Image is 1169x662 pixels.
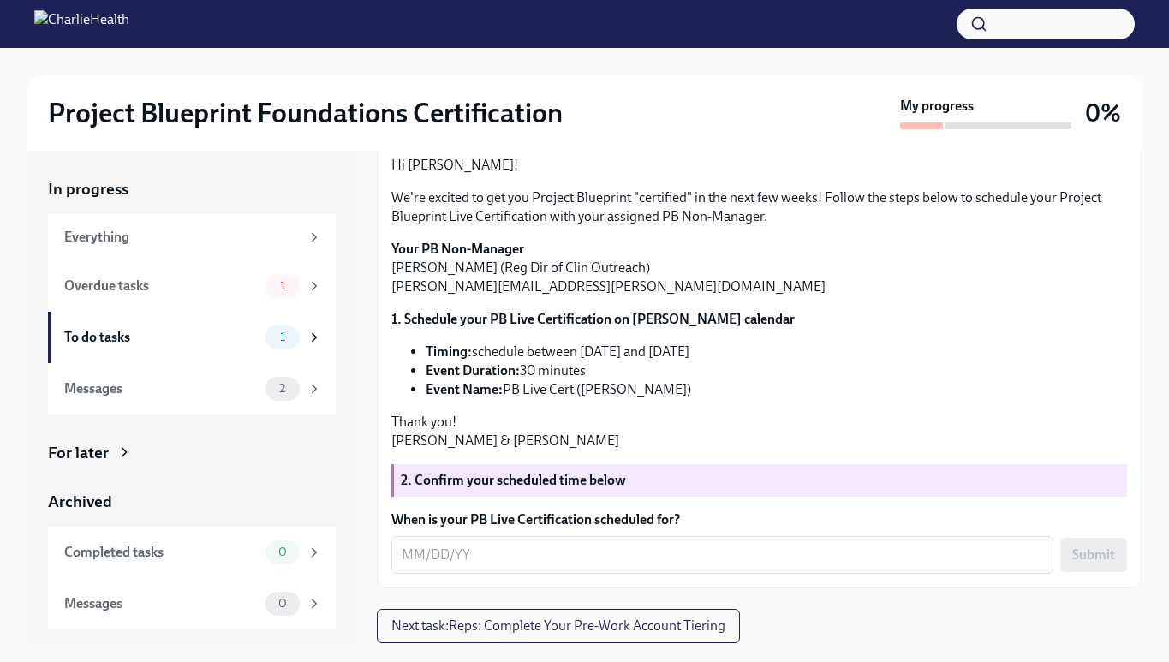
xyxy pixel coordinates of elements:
[391,188,1127,226] p: We're excited to get you Project Blueprint "certified" in the next few weeks! Follow the steps be...
[64,277,259,295] div: Overdue tasks
[391,240,1127,296] p: [PERSON_NAME] (Reg Dir of Clin Outreach) [PERSON_NAME][EMAIL_ADDRESS][PERSON_NAME][DOMAIN_NAME]
[48,312,336,363] a: To do tasks1
[426,361,1127,380] li: 30 minutes
[48,214,336,260] a: Everything
[268,546,297,558] span: 0
[268,597,297,610] span: 0
[64,543,259,562] div: Completed tasks
[391,413,1127,450] p: Thank you! [PERSON_NAME] & [PERSON_NAME]
[401,472,626,488] strong: 2. Confirm your scheduled time below
[48,260,336,312] a: Overdue tasks1
[48,578,336,629] a: Messages0
[1085,98,1121,128] h3: 0%
[64,379,259,398] div: Messages
[64,328,259,347] div: To do tasks
[64,594,259,613] div: Messages
[48,363,336,414] a: Messages2
[34,10,129,38] img: CharlieHealth
[48,491,336,513] a: Archived
[426,343,1127,361] li: schedule between [DATE] and [DATE]
[391,241,524,257] strong: Your PB Non-Manager
[377,609,740,643] button: Next task:Reps: Complete Your Pre-Work Account Tiering
[48,527,336,578] a: Completed tasks0
[391,510,1127,529] label: When is your PB Live Certification scheduled for?
[426,362,520,379] strong: Event Duration:
[426,343,472,360] strong: Timing:
[426,381,503,397] strong: Event Name:
[269,382,295,395] span: 2
[48,96,563,130] h2: Project Blueprint Foundations Certification
[900,97,974,116] strong: My progress
[48,178,336,200] a: In progress
[270,279,295,292] span: 1
[391,156,1127,175] p: Hi [PERSON_NAME]!
[426,380,1127,399] li: PB Live Cert ([PERSON_NAME])
[64,228,300,247] div: Everything
[391,617,725,635] span: Next task : Reps: Complete Your Pre-Work Account Tiering
[391,311,795,327] strong: 1. Schedule your PB Live Certification on [PERSON_NAME] calendar
[48,442,109,464] div: For later
[48,442,336,464] a: For later
[270,331,295,343] span: 1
